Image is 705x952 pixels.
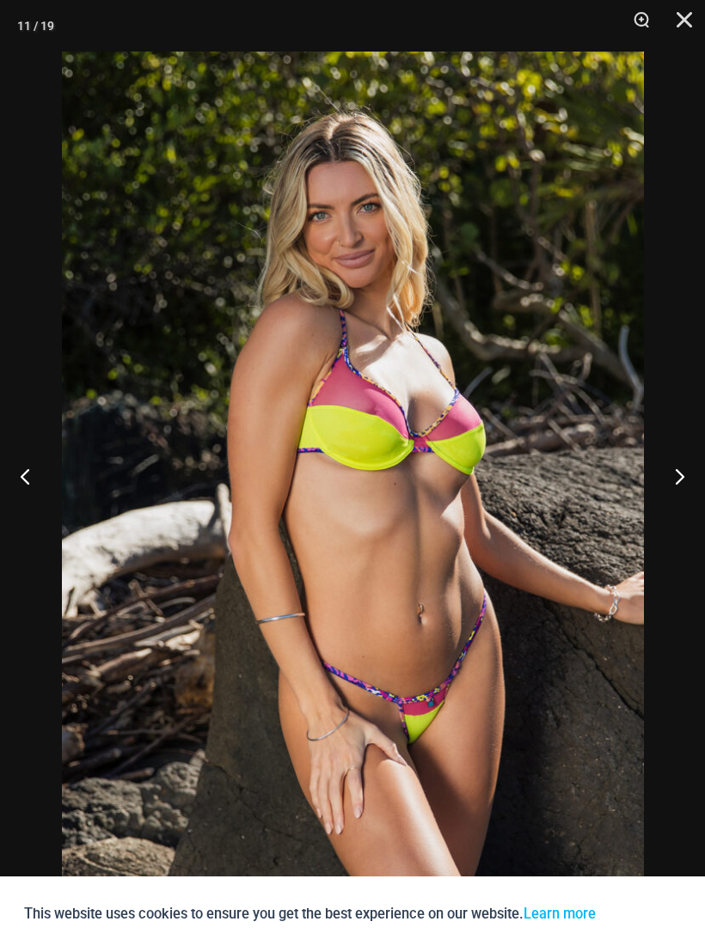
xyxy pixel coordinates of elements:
[609,894,682,935] button: Accept
[17,13,54,39] div: 11 / 19
[24,902,596,925] p: This website uses cookies to ensure you get the best experience on our website.
[62,52,644,924] img: Coastal Bliss Leopard Sunset 3223 Underwire Top 4275 Micro Bikini 01
[524,906,596,922] a: Learn more
[641,433,705,519] button: Next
